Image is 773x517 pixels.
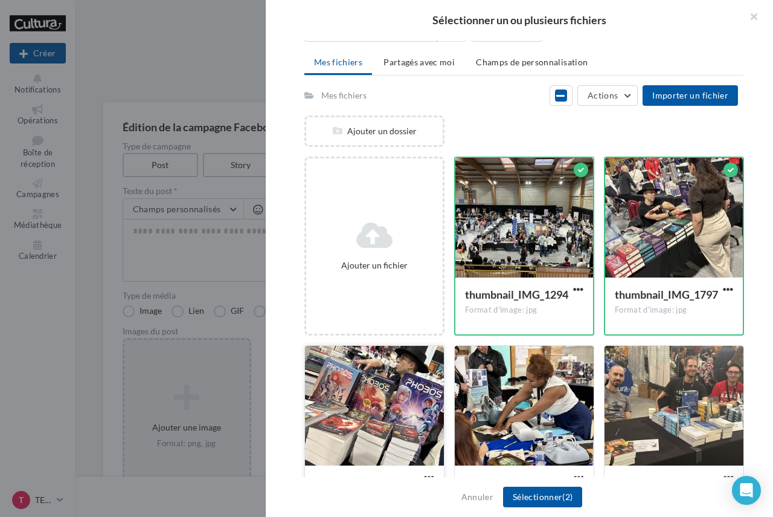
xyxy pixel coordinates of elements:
button: Annuler [457,490,498,504]
span: Partagés avec moi [383,57,455,67]
span: Mes fichiers [314,57,362,67]
span: thumbnail_IMG_1294 [465,288,568,301]
button: Sélectionner(2) [503,487,582,507]
span: thumbnail_IMG_1797 [615,288,718,301]
span: Importer un fichier [652,90,728,100]
div: Ajouter un dossier [306,125,443,137]
span: Champs de personnalisation [476,57,588,67]
div: Ajouter un fichier [311,259,438,272]
div: Open Intercom Messenger [732,476,761,505]
button: Actions [577,85,638,106]
h2: Sélectionner un ou plusieurs fichiers [285,15,754,25]
div: Format d'image: jpg [465,305,583,316]
span: (2) [562,492,573,502]
div: Format d'image: jpg [615,305,733,316]
span: thumbnail_IMG_1767 [614,476,717,489]
button: Importer un fichier [643,85,738,106]
span: thumbnail_IMG_1325 [464,476,568,489]
span: thumbnail_IMG_1796 [315,476,418,489]
div: Mes fichiers [321,89,367,102]
span: Actions [588,90,618,100]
